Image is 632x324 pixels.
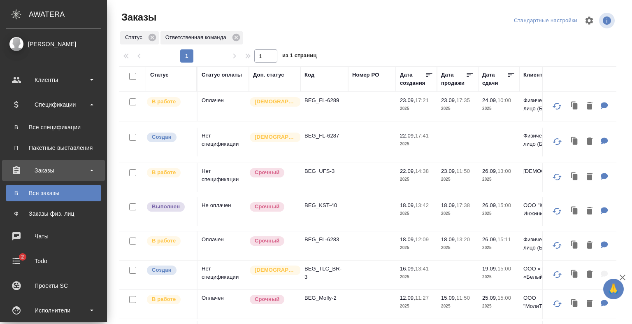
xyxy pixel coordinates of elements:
[523,235,563,252] p: Физическое лицо (Беговая)
[583,266,597,283] button: Удалить
[523,167,563,175] p: [DEMOGRAPHIC_DATA]
[29,6,107,23] div: AWATERA
[441,105,474,113] p: 2025
[119,11,156,24] span: Заказы
[497,266,511,272] p: 15:00
[352,71,379,79] div: Номер PO
[249,201,296,212] div: Выставляется автоматически, если на указанный объем услуг необходимо больше времени в стандартном...
[497,168,511,174] p: 13:00
[6,164,101,177] div: Заказы
[523,96,563,113] p: Физическое лицо (Беговая)
[6,74,101,86] div: Клиенты
[441,175,474,184] p: 2025
[415,266,429,272] p: 13:41
[603,279,624,299] button: 🙏
[10,144,97,152] div: Пакетные выставления
[441,71,466,87] div: Дата продажи
[482,295,497,301] p: 25.09,
[197,261,249,289] td: Нет спецификации
[400,168,415,174] p: 22.09,
[583,169,597,186] button: Удалить
[400,133,415,139] p: 22.09,
[482,168,497,174] p: 26.09,
[2,275,105,296] a: Проекты SC
[197,163,249,192] td: Нет спецификации
[441,97,456,103] p: 23.09,
[456,97,470,103] p: 17:35
[146,235,193,247] div: Выставляет ПМ после принятия заказа от КМа
[599,13,616,28] span: Посмотреть информацию
[523,71,542,79] div: Клиент
[6,119,101,135] a: ВВсе спецификации
[400,273,433,281] p: 2025
[197,197,249,226] td: Не оплачен
[400,140,433,148] p: 2025
[567,237,583,254] button: Клонировать
[2,226,105,247] a: Чаты
[441,202,456,208] p: 18.09,
[567,203,583,220] button: Клонировать
[160,31,243,44] div: Ответственная команда
[152,203,180,211] p: Выполнен
[10,123,97,131] div: Все спецификации
[202,71,242,79] div: Статус оплаты
[482,175,515,184] p: 2025
[10,210,97,218] div: Заказы физ. лиц
[482,266,497,272] p: 19.09,
[547,167,567,187] button: Обновить
[304,167,344,175] p: BEG_UFS-3
[441,210,474,218] p: 2025
[400,202,415,208] p: 18.09,
[567,98,583,115] button: Клонировать
[197,128,249,156] td: Нет спецификации
[400,175,433,184] p: 2025
[415,295,429,301] p: 11:27
[165,33,229,42] p: Ответственная команда
[249,265,296,276] div: Выставляется автоматически для первых 3 заказов нового контактного лица. Особое внимание
[400,244,433,252] p: 2025
[441,236,456,242] p: 18.09,
[523,132,563,148] p: Физическое лицо (Беговая)
[304,132,344,140] p: BEG_FL-6287
[6,230,101,242] div: Чаты
[253,71,284,79] div: Доп. статус
[146,96,193,107] div: Выставляет ПМ после принятия заказа от КМа
[125,33,145,42] p: Статус
[482,273,515,281] p: 2025
[547,265,567,284] button: Обновить
[415,97,429,103] p: 17:21
[415,202,429,208] p: 13:42
[6,205,101,222] a: ФЗаказы физ. лиц
[482,210,515,218] p: 2025
[583,203,597,220] button: Удалить
[146,265,193,276] div: Выставляется автоматически при создании заказа
[255,168,279,177] p: Срочный
[547,294,567,314] button: Обновить
[152,98,176,106] p: В работе
[255,98,296,106] p: [DEMOGRAPHIC_DATA]
[583,133,597,150] button: Удалить
[6,185,101,201] a: ВВсе заказы
[255,203,279,211] p: Срочный
[583,296,597,312] button: Удалить
[197,290,249,319] td: Оплачен
[441,168,456,174] p: 23.09,
[304,71,314,79] div: Код
[10,189,97,197] div: Все заказы
[255,266,296,274] p: [DEMOGRAPHIC_DATA]
[415,236,429,242] p: 12:09
[497,97,511,103] p: 10:00
[400,295,415,301] p: 12.09,
[482,244,515,252] p: 2025
[152,133,172,141] p: Создан
[497,295,511,301] p: 15:00
[523,294,563,310] p: ООО "МолиТренд"
[6,40,101,49] div: [PERSON_NAME]
[456,168,470,174] p: 11:50
[255,133,296,141] p: [DEMOGRAPHIC_DATA]
[400,105,433,113] p: 2025
[400,266,415,272] p: 16.09,
[197,231,249,260] td: Оплачен
[249,235,296,247] div: Выставляется автоматически, если на указанный объем услуг необходимо больше времени в стандартном...
[146,132,193,143] div: Выставляется автоматически при создании заказа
